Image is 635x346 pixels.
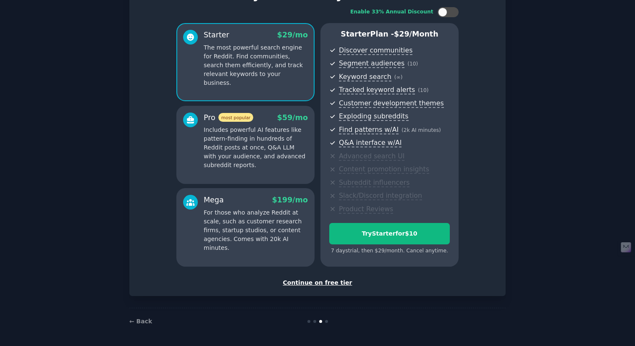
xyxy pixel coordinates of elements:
[329,29,450,39] p: Starter Plan -
[204,30,229,40] div: Starter
[339,73,391,81] span: Keyword search
[401,127,441,133] span: ( 2k AI minutes )
[129,318,152,325] a: ← Back
[339,46,412,55] span: Discover communities
[339,165,429,174] span: Content promotion insights
[339,86,415,94] span: Tracked keyword alerts
[218,113,254,122] span: most popular
[329,223,450,244] button: TryStarterfor$10
[272,196,308,204] span: $ 199 /mo
[277,113,308,122] span: $ 59 /mo
[339,59,404,68] span: Segment audiences
[138,278,497,287] div: Continue on free tier
[204,208,308,252] p: For those who analyze Reddit at scale, such as customer research firms, startup studios, or conte...
[394,30,438,38] span: $ 29 /month
[204,43,308,87] p: The most powerful search engine for Reddit. Find communities, search them efficiently, and track ...
[394,74,403,80] span: ( ∞ )
[329,247,450,255] div: 7 days trial, then $ 29 /month . Cancel anytime.
[204,113,253,123] div: Pro
[339,112,408,121] span: Exploding subreddits
[339,178,409,187] span: Subreddit influencers
[339,139,401,147] span: Q&A interface w/AI
[339,99,444,108] span: Customer development themes
[339,126,399,134] span: Find patterns w/AI
[204,195,224,205] div: Mega
[418,87,428,93] span: ( 10 )
[204,126,308,170] p: Includes powerful AI features like pattern-finding in hundreds of Reddit posts at once, Q&A LLM w...
[339,191,422,200] span: Slack/Discord integration
[350,8,433,16] div: Enable 33% Annual Discount
[330,229,449,238] div: Try Starter for $10
[407,61,418,67] span: ( 10 )
[277,31,308,39] span: $ 29 /mo
[339,152,404,161] span: Advanced search UI
[339,205,393,214] span: Product Reviews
